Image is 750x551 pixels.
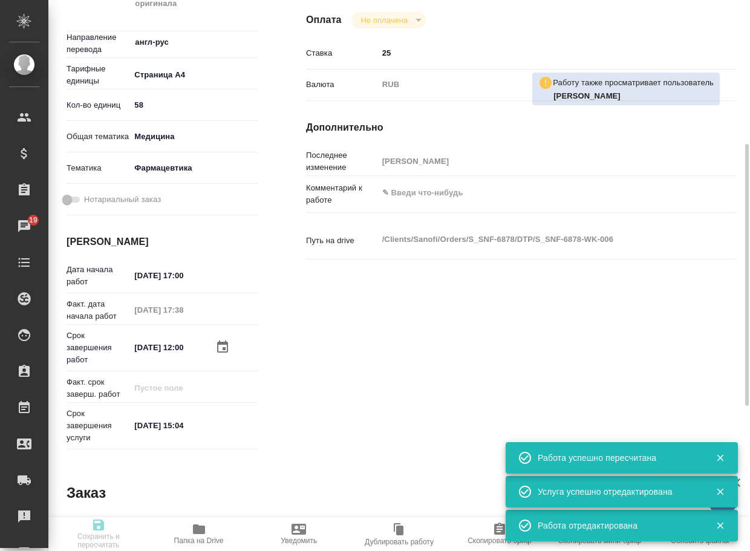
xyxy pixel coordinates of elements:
[67,408,130,444] p: Срок завершения услуги
[67,376,130,400] p: Факт. срок заверш. работ
[67,264,130,288] p: Дата начала работ
[130,158,258,178] div: Фармацевтика
[249,517,349,551] button: Уведомить
[538,520,697,532] div: Работа отредактирована
[306,47,378,59] p: Ставка
[306,13,342,27] h4: Оплата
[357,15,411,25] button: Не оплачена
[67,63,130,87] p: Тарифные единицы
[130,65,258,85] div: Страница А4
[538,486,697,498] div: Услуга успешно отредактирована
[149,517,249,551] button: Папка на Drive
[130,339,215,356] input: ✎ Введи что-нибудь
[130,379,236,397] input: Пустое поле
[378,44,701,62] input: ✎ Введи что-нибудь
[449,517,550,551] button: Скопировать бриф
[48,517,149,551] button: Сохранить и пересчитать
[365,538,434,546] span: Дублировать работу
[281,536,317,545] span: Уведомить
[67,131,130,143] p: Общая тематика
[306,235,378,247] p: Путь на drive
[251,41,253,44] button: Open
[553,91,621,100] b: [PERSON_NAME]
[67,330,130,366] p: Срок завершения работ
[130,96,258,114] input: ✎ Введи что-нибудь
[378,152,701,170] input: Пустое поле
[174,536,224,545] span: Папка на Drive
[306,79,378,91] p: Валюта
[67,99,130,111] p: Кол-во единиц
[553,90,714,102] p: Риянова Анна
[67,298,130,322] p: Факт. дата начала работ
[67,483,106,503] h2: Заказ
[84,194,161,206] span: Нотариальный заказ
[3,211,45,241] a: 19
[56,532,142,549] span: Сохранить и пересчитать
[67,162,130,174] p: Тематика
[708,452,732,463] button: Закрыть
[306,182,378,206] p: Комментарий к работе
[130,301,236,319] input: Пустое поле
[130,126,258,147] div: Медицина
[349,517,449,551] button: Дублировать работу
[306,120,737,135] h4: Дополнительно
[708,486,732,497] button: Закрыть
[22,214,45,226] span: 19
[130,417,236,434] input: ✎ Введи что-нибудь
[538,452,697,464] div: Работа успешно пересчитана
[468,536,531,545] span: Скопировать бриф
[67,31,130,56] p: Направление перевода
[67,235,258,249] h4: [PERSON_NAME]
[708,520,732,531] button: Закрыть
[351,12,426,28] div: Не оплачена
[378,229,701,250] textarea: /Clients/Sanofi/Orders/S_SNF-6878/DTP/S_SNF-6878-WK-006
[378,74,701,95] div: RUB
[306,149,378,174] p: Последнее изменение
[130,267,236,284] input: ✎ Введи что-нибудь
